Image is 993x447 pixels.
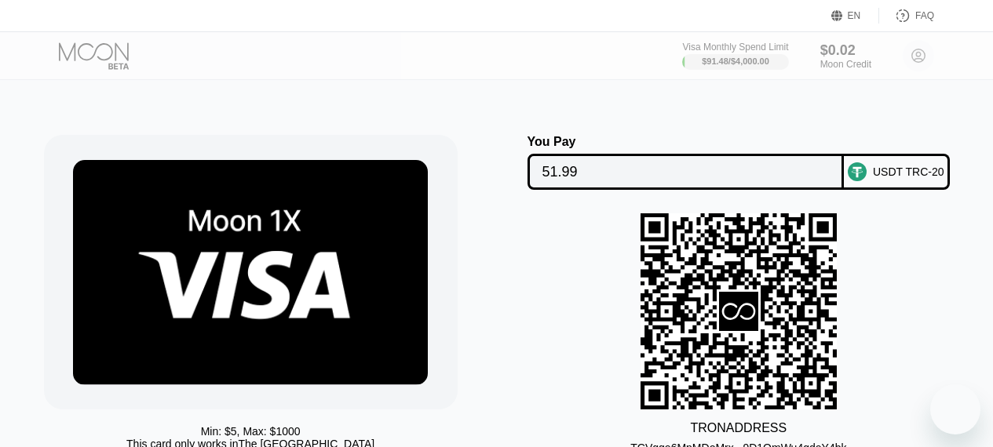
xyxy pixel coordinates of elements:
[513,135,966,190] div: You PayUSDT TRC-20
[528,135,845,149] div: You Pay
[831,8,879,24] div: EN
[879,8,934,24] div: FAQ
[682,42,788,70] div: Visa Monthly Spend Limit$91.48/$4,000.00
[848,10,861,21] div: EN
[691,421,787,435] div: TRON ADDRESS
[682,42,788,53] div: Visa Monthly Spend Limit
[702,56,769,66] div: $91.48 / $4,000.00
[915,10,934,21] div: FAQ
[873,165,944,178] div: USDT TRC-20
[930,384,980,434] iframe: Button to launch messaging window
[201,425,301,438] div: Min: $ 5 , Max: $ 1000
